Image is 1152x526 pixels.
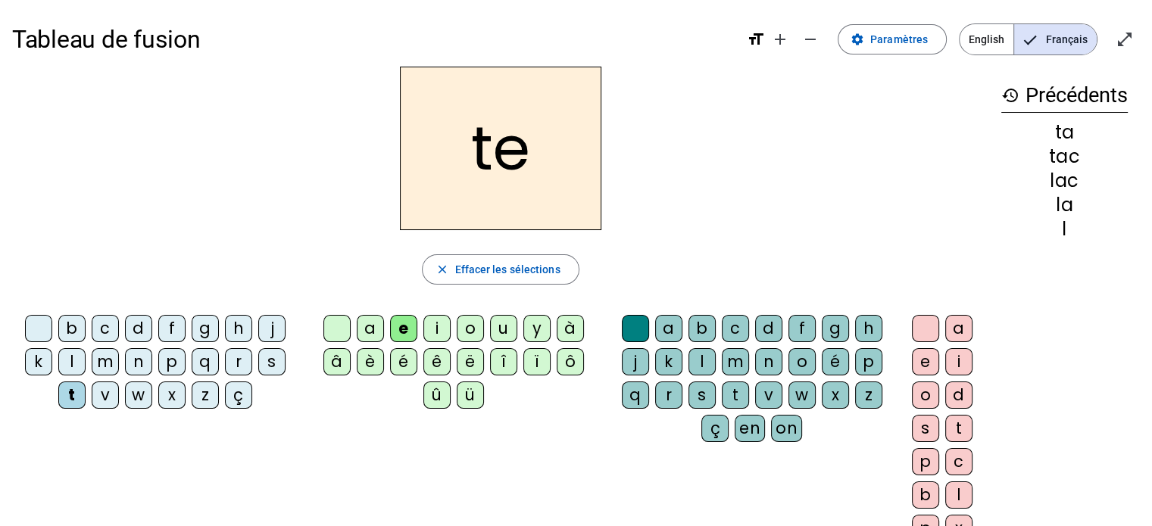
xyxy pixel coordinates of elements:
[945,415,972,442] div: t
[688,381,716,409] div: s
[557,348,584,375] div: ô
[423,315,451,342] div: i
[870,30,928,48] span: Paramètres
[655,381,682,409] div: r
[771,30,789,48] mat-icon: add
[1001,123,1128,142] div: ta
[735,415,765,442] div: en
[912,415,939,442] div: s
[125,381,152,409] div: w
[655,315,682,342] div: a
[390,348,417,375] div: é
[423,381,451,409] div: û
[945,381,972,409] div: d
[92,381,119,409] div: v
[92,315,119,342] div: c
[838,24,947,54] button: Paramètres
[1014,24,1097,54] span: Français
[400,67,601,230] h2: te
[58,315,86,342] div: b
[722,348,749,375] div: m
[125,348,152,375] div: n
[855,381,882,409] div: z
[225,381,252,409] div: ç
[390,315,417,342] div: e
[622,348,649,375] div: j
[1001,196,1128,214] div: la
[822,315,849,342] div: g
[771,415,802,442] div: on
[192,315,219,342] div: g
[92,348,119,375] div: m
[912,481,939,509] div: b
[722,381,749,409] div: t
[945,315,972,342] div: a
[1001,220,1128,238] div: l
[622,381,649,409] div: q
[457,348,484,375] div: ë
[688,348,716,375] div: l
[557,315,584,342] div: à
[688,315,716,342] div: b
[58,348,86,375] div: l
[523,348,551,375] div: ï
[855,315,882,342] div: h
[1001,148,1128,166] div: tac
[912,448,939,475] div: p
[357,315,384,342] div: a
[435,263,448,276] mat-icon: close
[457,381,484,409] div: ü
[945,348,972,375] div: i
[912,348,939,375] div: e
[851,33,864,46] mat-icon: settings
[225,315,252,342] div: h
[490,315,517,342] div: u
[765,24,795,54] button: Augmenter la taille de la police
[25,348,52,375] div: k
[1001,172,1128,190] div: lac
[192,381,219,409] div: z
[788,315,816,342] div: f
[747,30,765,48] mat-icon: format_size
[1001,79,1128,113] h3: Précédents
[225,348,252,375] div: r
[822,348,849,375] div: é
[192,348,219,375] div: q
[1110,24,1140,54] button: Entrer en plein écran
[722,315,749,342] div: c
[795,24,826,54] button: Diminuer la taille de la police
[457,315,484,342] div: o
[755,381,782,409] div: v
[701,415,729,442] div: ç
[357,348,384,375] div: è
[855,348,882,375] div: p
[323,348,351,375] div: â
[158,348,186,375] div: p
[258,315,286,342] div: j
[801,30,820,48] mat-icon: remove
[959,23,1097,55] mat-button-toggle-group: Language selection
[158,381,186,409] div: x
[945,481,972,509] div: l
[912,381,939,409] div: o
[755,348,782,375] div: n
[755,315,782,342] div: d
[822,381,849,409] div: x
[523,315,551,342] div: y
[58,381,86,409] div: t
[422,254,579,285] button: Effacer les sélections
[454,260,560,279] span: Effacer les sélections
[945,448,972,475] div: c
[423,348,451,375] div: ê
[960,24,1013,54] span: English
[1001,86,1019,104] mat-icon: history
[258,348,286,375] div: s
[158,315,186,342] div: f
[490,348,517,375] div: î
[655,348,682,375] div: k
[788,381,816,409] div: w
[12,15,735,64] h1: Tableau de fusion
[788,348,816,375] div: o
[125,315,152,342] div: d
[1116,30,1134,48] mat-icon: open_in_full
